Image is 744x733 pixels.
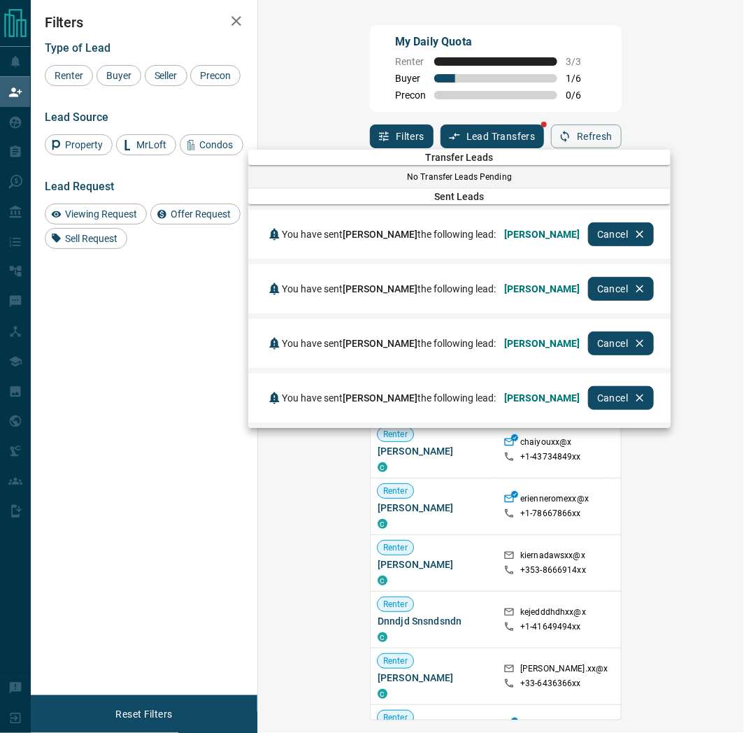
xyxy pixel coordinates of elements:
[343,283,417,294] span: [PERSON_NAME]
[504,392,580,404] span: [PERSON_NAME]
[248,171,671,183] p: No Transfer Leads Pending
[504,338,580,349] span: [PERSON_NAME]
[282,338,496,349] span: You have sent the following lead:
[343,229,417,240] span: [PERSON_NAME]
[588,386,654,410] button: Cancel
[282,392,496,404] span: You have sent the following lead:
[248,191,671,202] span: Sent Leads
[504,229,580,240] span: [PERSON_NAME]
[588,222,654,246] button: Cancel
[343,392,417,404] span: [PERSON_NAME]
[588,277,654,301] button: Cancel
[248,152,671,163] span: Transfer Leads
[343,338,417,349] span: [PERSON_NAME]
[282,283,496,294] span: You have sent the following lead:
[504,283,580,294] span: [PERSON_NAME]
[282,229,496,240] span: You have sent the following lead:
[588,332,654,355] button: Cancel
